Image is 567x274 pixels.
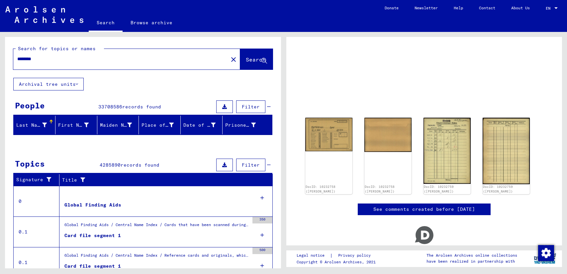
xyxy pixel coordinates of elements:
[236,100,265,113] button: Filter
[64,252,249,262] div: Global Finding Aids / Central Name Index / Reference cards and originals, which have been discove...
[5,6,83,23] img: Arolsen_neg.svg
[240,49,273,69] button: Search
[483,118,530,184] img: 002.jpg
[230,56,237,64] mat-icon: close
[89,15,123,32] a: Search
[426,252,517,258] p: The Arolsen Archives online collections
[14,216,59,247] td: 0.1
[365,185,395,193] a: DocID: 10232758 ([PERSON_NAME])
[98,104,122,110] span: 33708586
[16,122,47,129] div: Last Name
[100,120,141,130] div: Maiden Name
[181,116,223,134] mat-header-cell: Date of Birth
[64,202,121,208] div: Global Finding Aids
[236,159,265,171] button: Filter
[97,116,139,134] mat-header-cell: Maiden Name
[100,162,121,168] span: 4285890
[297,259,379,265] p: Copyright © Arolsen Archives, 2021
[183,120,224,130] div: Date of Birth
[16,120,55,130] div: Last Name
[62,177,259,184] div: Title
[142,120,182,130] div: Place of Birth
[223,116,272,134] mat-header-cell: Prisoner #
[252,217,272,223] div: 350
[15,99,45,111] div: People
[14,116,55,134] mat-header-cell: Last Name
[242,104,260,110] span: Filter
[424,118,471,184] img: 001.jpg
[64,222,249,231] div: Global Finding Aids / Central Name Index / Cards that have been scanned during first sequential m...
[426,258,517,264] p: have been realized in partnership with
[121,162,159,168] span: records found
[14,186,59,216] td: 0
[373,206,475,213] a: See comments created before [DATE]
[183,122,216,129] div: Date of Birth
[62,175,266,185] div: Title
[546,6,553,11] span: EN
[15,158,45,170] div: Topics
[16,175,61,185] div: Signature
[252,247,272,254] div: 500
[64,232,121,239] div: Card file segment 1
[297,252,379,259] div: |
[139,116,181,134] mat-header-cell: Place of Birth
[242,162,260,168] span: Filter
[227,53,240,66] button: Clear
[483,185,513,193] a: DocID: 10232759 ([PERSON_NAME])
[122,104,161,110] span: records found
[64,263,121,270] div: Card file segment 1
[225,122,256,129] div: Prisoner #
[16,176,54,183] div: Signature
[58,122,89,129] div: First Name
[55,116,97,134] mat-header-cell: First Name
[364,118,412,152] img: 002.jpg
[18,46,96,52] mat-label: Search for topics or names
[424,185,454,193] a: DocID: 10232759 ([PERSON_NAME])
[538,245,554,261] div: Change consent
[306,185,335,193] a: DocID: 10232758 ([PERSON_NAME])
[538,245,554,261] img: Change consent
[297,252,330,259] a: Legal notice
[13,78,84,90] button: Archival tree units
[246,56,266,63] span: Search
[100,122,132,129] div: Maiden Name
[225,120,264,130] div: Prisoner #
[123,15,180,31] a: Browse archive
[58,120,97,130] div: First Name
[333,252,379,259] a: Privacy policy
[532,250,557,267] img: yv_logo.png
[305,118,352,151] img: 001.jpg
[142,122,174,129] div: Place of Birth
